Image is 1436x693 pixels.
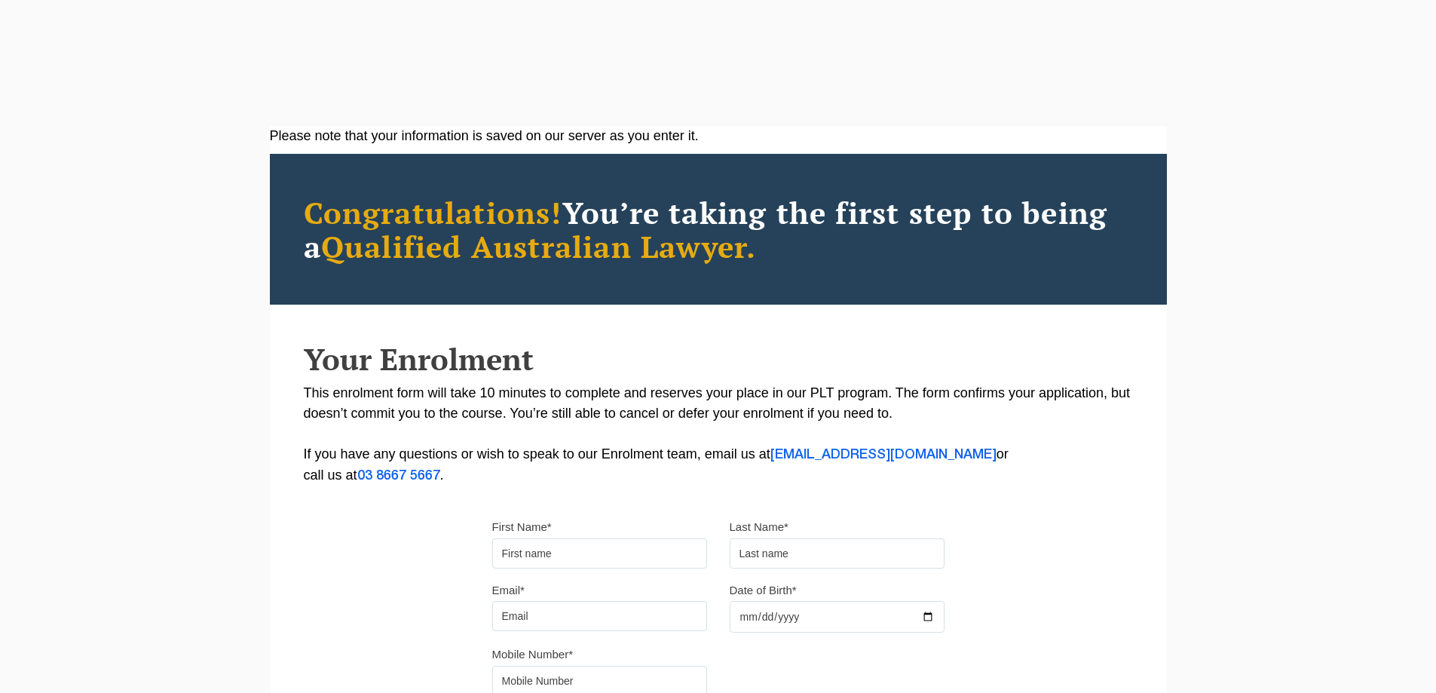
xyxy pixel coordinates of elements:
input: First name [492,538,707,569]
div: Please note that your information is saved on our server as you enter it. [270,126,1167,146]
label: Last Name* [730,520,788,535]
label: Mobile Number* [492,647,574,662]
input: Email [492,601,707,631]
input: Last name [730,538,945,569]
a: [EMAIL_ADDRESS][DOMAIN_NAME] [770,449,997,461]
a: 03 8667 5667 [357,470,440,482]
p: This enrolment form will take 10 minutes to complete and reserves your place in our PLT program. ... [304,383,1133,486]
label: Email* [492,583,525,598]
h2: Your Enrolment [304,342,1133,376]
label: Date of Birth* [730,583,797,598]
span: Qualified Australian Lawyer. [321,226,757,266]
span: Congratulations! [304,192,562,232]
label: First Name* [492,520,552,535]
h2: You’re taking the first step to being a [304,195,1133,263]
